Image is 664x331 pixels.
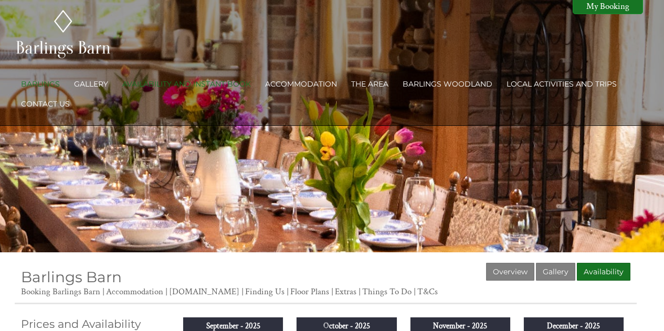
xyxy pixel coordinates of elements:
[106,286,163,297] a: Accommodation
[21,268,122,286] a: Barlings Barn
[335,286,356,297] a: Extras
[15,8,112,60] img: Barlings Barn
[507,79,617,89] a: Local activities and trips
[417,286,438,297] a: T&Cs
[21,99,70,109] a: Contact Us
[351,79,388,89] a: The Area
[245,286,284,297] a: Finding Us
[169,286,239,297] a: [DOMAIN_NAME]
[577,263,630,281] a: Availability
[74,79,108,89] a: Gallery
[290,286,329,297] a: Floor Plans
[403,79,492,89] a: Barlings Woodland
[265,79,337,89] a: Accommodation
[536,263,575,281] a: Gallery
[362,286,412,297] a: Things To Do
[122,79,251,89] a: Availability and Instant Book
[21,79,60,89] a: Barlings
[486,263,534,281] a: Overview
[21,317,164,330] a: Prices and Availability
[21,286,100,297] a: Booking Barlings Barn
